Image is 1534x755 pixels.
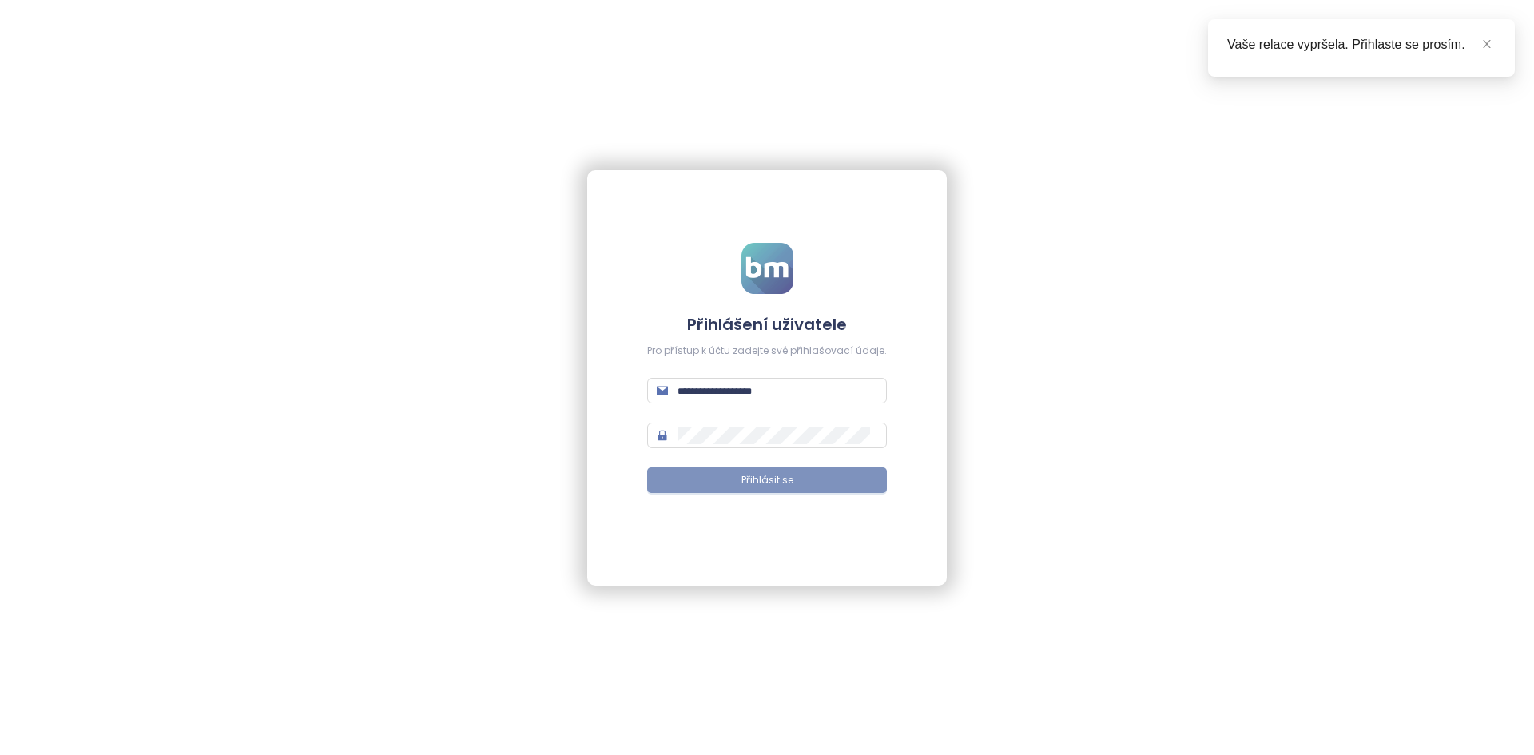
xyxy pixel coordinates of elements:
[741,243,793,294] img: logo
[647,467,887,493] button: Přihlásit se
[1481,38,1492,50] span: close
[647,313,887,336] h4: Přihlášení uživatele
[657,430,668,441] span: lock
[647,344,887,359] div: Pro přístup k účtu zadejte své přihlašovací údaje.
[657,385,668,396] span: mail
[1227,35,1496,54] div: Vaše relace vypršela. Přihlaste se prosím.
[741,473,793,488] span: Přihlásit se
